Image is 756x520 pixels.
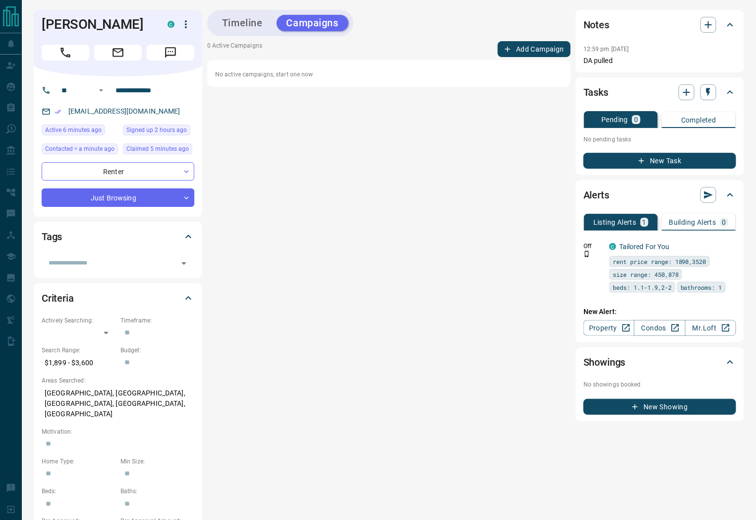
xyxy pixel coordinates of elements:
[583,399,736,415] button: New Showing
[583,183,736,207] div: Alerts
[123,125,194,138] div: Mon Sep 15 2025
[583,46,629,53] p: 12:59 pm [DATE]
[42,286,194,310] div: Criteria
[498,41,571,57] button: Add Campaign
[45,125,102,135] span: Active 6 minutes ago
[177,257,191,270] button: Open
[42,376,194,385] p: Areas Searched:
[42,16,153,32] h1: [PERSON_NAME]
[42,162,194,181] div: Renter
[619,243,670,251] a: Tailored For You
[42,229,62,245] h2: Tags
[613,282,672,292] span: beds: 1.1-1.9,2-2
[669,219,716,226] p: Building Alerts
[68,107,180,115] a: [EMAIL_ADDRESS][DOMAIN_NAME]
[94,45,142,61] span: Email
[42,189,194,207] div: Just Browsing
[634,320,685,336] a: Condos
[613,257,706,266] span: rent price range: 1890,3520
[55,108,61,115] svg: Email Verified
[120,457,194,466] p: Min Size:
[123,143,194,157] div: Mon Sep 15 2025
[583,350,736,374] div: Showings
[126,125,187,135] span: Signed up 2 hours ago
[583,17,609,33] h2: Notes
[583,307,736,317] p: New Alert:
[95,84,107,96] button: Open
[42,427,194,436] p: Motivation:
[613,269,679,279] span: size range: 450,878
[583,242,603,251] p: Off
[609,243,616,250] div: condos.ca
[583,84,608,100] h2: Tasks
[215,70,563,79] p: No active campaigns, start one now
[42,45,89,61] span: Call
[120,346,194,355] p: Budget:
[601,116,628,123] p: Pending
[583,13,736,37] div: Notes
[42,125,118,138] div: Mon Sep 15 2025
[42,316,116,325] p: Actively Searching:
[681,117,716,124] p: Completed
[42,385,194,422] p: [GEOGRAPHIC_DATA], [GEOGRAPHIC_DATA], [GEOGRAPHIC_DATA], [GEOGRAPHIC_DATA], [GEOGRAPHIC_DATA]
[207,41,262,57] p: 0 Active Campaigns
[593,219,637,226] p: Listing Alerts
[685,320,736,336] a: Mr.Loft
[42,143,118,157] div: Mon Sep 15 2025
[583,251,590,258] svg: Push Notification Only
[642,219,646,226] p: 1
[583,80,736,104] div: Tasks
[168,21,174,28] div: condos.ca
[42,457,116,466] p: Home Type:
[583,153,736,169] button: New Task
[277,15,349,31] button: Campaigns
[42,225,194,249] div: Tags
[120,487,194,496] p: Baths:
[583,354,626,370] h2: Showings
[583,320,635,336] a: Property
[45,144,115,154] span: Contacted < a minute ago
[120,316,194,325] p: Timeframe:
[583,380,736,389] p: No showings booked
[42,346,116,355] p: Search Range:
[583,187,609,203] h2: Alerts
[147,45,194,61] span: Message
[42,355,116,371] p: $1,899 - $3,600
[212,15,273,31] button: Timeline
[634,116,638,123] p: 0
[722,219,726,226] p: 0
[42,290,74,306] h2: Criteria
[583,56,736,66] p: DA pulled
[126,144,189,154] span: Claimed 5 minutes ago
[583,132,736,147] p: No pending tasks
[681,282,722,292] span: bathrooms: 1
[42,487,116,496] p: Beds:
